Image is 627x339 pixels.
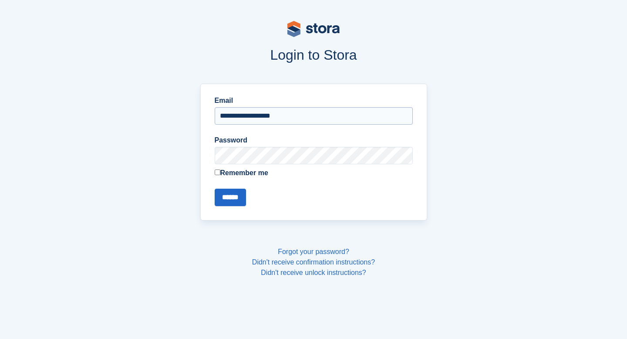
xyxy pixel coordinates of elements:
[34,47,593,63] h1: Login to Stora
[287,21,340,37] img: stora-logo-53a41332b3708ae10de48c4981b4e9114cc0af31d8433b30ea865607fb682f29.svg
[215,168,413,178] label: Remember me
[261,269,366,276] a: Didn't receive unlock instructions?
[215,135,413,146] label: Password
[215,95,413,106] label: Email
[278,248,349,255] a: Forgot your password?
[215,169,220,175] input: Remember me
[252,258,375,266] a: Didn't receive confirmation instructions?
